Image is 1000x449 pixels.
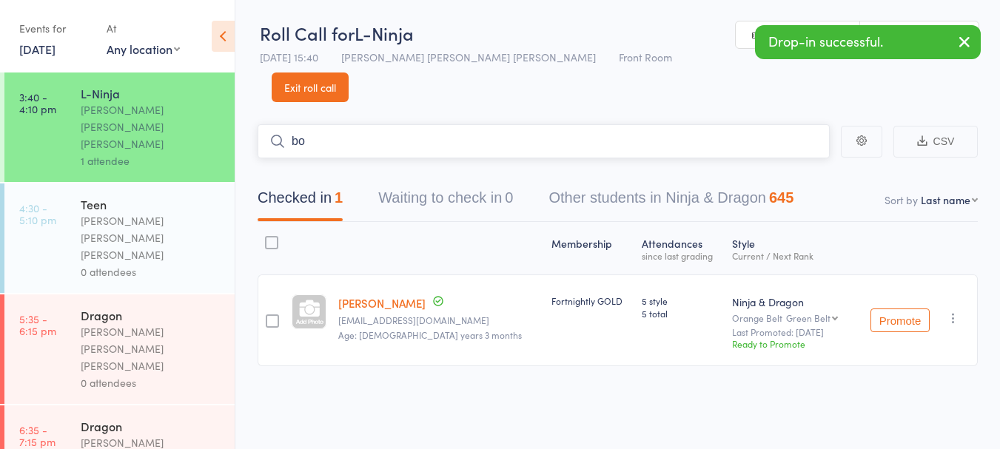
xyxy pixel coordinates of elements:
div: Green Belt [786,313,830,323]
button: CSV [893,126,978,158]
div: 0 [505,189,513,206]
a: [PERSON_NAME] [338,295,426,311]
a: [DATE] [19,41,56,57]
span: Roll Call for [260,21,355,45]
a: Exit roll call [272,72,349,102]
div: Teen [81,196,222,212]
div: 0 attendees [81,374,222,391]
div: Dragon [81,307,222,323]
button: Promote [870,308,930,332]
span: 5 total [642,307,720,320]
div: Ninja & Dragon [732,294,848,309]
div: Membership [546,229,636,268]
div: Dragon [81,418,222,434]
div: 645 [769,189,793,206]
div: Fortnightly GOLD [551,294,630,307]
div: [PERSON_NAME] [PERSON_NAME] [PERSON_NAME] [81,212,222,263]
div: [PERSON_NAME] [PERSON_NAME] [PERSON_NAME] [81,101,222,152]
input: Search by name [258,124,830,158]
div: Last name [921,192,970,207]
div: Any location [107,41,180,57]
div: 1 [335,189,343,206]
div: 1 attendee [81,152,222,169]
div: since last grading [642,251,720,260]
div: L-Ninja [81,85,222,101]
div: 0 attendees [81,263,222,280]
div: Drop-in successful. [755,25,981,59]
small: anishachaudhary2051@gmail.com [338,315,540,325]
button: Checked in1 [258,182,343,221]
span: Front Room [619,50,672,64]
a: 5:35 -6:15 pmDragon[PERSON_NAME] [PERSON_NAME] [PERSON_NAME]0 attendees [4,294,235,404]
time: 5:35 - 6:15 pm [19,313,56,337]
span: L-Ninja [355,21,414,45]
div: Ready to Promote [732,337,848,350]
div: Atten­dances [636,229,726,268]
div: Orange Belt [732,313,848,323]
time: 4:30 - 5:10 pm [19,202,56,226]
span: [DATE] 15:40 [260,50,318,64]
button: Other students in Ninja & Dragon645 [548,182,793,221]
button: Waiting to check in0 [378,182,513,221]
span: [PERSON_NAME] [PERSON_NAME] [PERSON_NAME] [341,50,596,64]
a: 3:40 -4:10 pmL-Ninja[PERSON_NAME] [PERSON_NAME] [PERSON_NAME]1 attendee [4,72,235,182]
label: Sort by [885,192,918,207]
span: Age: [DEMOGRAPHIC_DATA] years 3 months [338,328,522,341]
time: 3:40 - 4:10 pm [19,91,56,115]
time: 6:35 - 7:15 pm [19,424,56,448]
div: Current / Next Rank [732,251,848,260]
div: At [107,16,180,41]
a: 4:30 -5:10 pmTeen[PERSON_NAME] [PERSON_NAME] [PERSON_NAME]0 attendees [4,183,235,293]
div: [PERSON_NAME] [PERSON_NAME] [PERSON_NAME] [81,323,222,374]
div: Style [726,229,854,268]
small: Last Promoted: [DATE] [732,327,848,337]
span: 5 style [642,294,720,307]
div: Events for [19,16,92,41]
